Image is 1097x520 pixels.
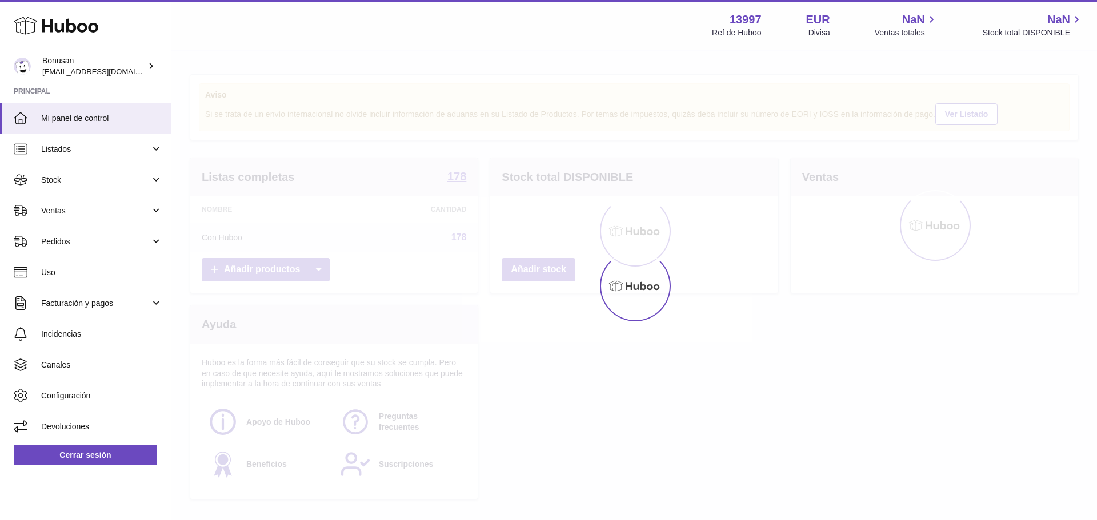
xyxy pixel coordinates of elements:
[41,421,162,432] span: Devoluciones
[41,329,162,340] span: Incidencias
[875,12,938,38] a: NaN Ventas totales
[41,113,162,124] span: Mi panel de control
[42,55,145,77] div: Bonusan
[41,390,162,401] span: Configuración
[1047,12,1070,27] span: NaN
[902,12,925,27] span: NaN
[41,360,162,370] span: Canales
[14,58,31,75] img: internalAdmin-13997@internal.huboo.com
[41,298,150,309] span: Facturación y pagos
[41,175,150,186] span: Stock
[41,236,150,247] span: Pedidos
[712,27,761,38] div: Ref de Huboo
[14,445,157,465] a: Cerrar sesión
[41,205,150,216] span: Ventas
[808,27,830,38] div: Divisa
[983,27,1083,38] span: Stock total DISPONIBLE
[983,12,1083,38] a: NaN Stock total DISPONIBLE
[41,144,150,155] span: Listados
[42,67,168,76] span: [EMAIL_ADDRESS][DOMAIN_NAME]
[41,267,162,278] span: Uso
[730,12,762,27] strong: 13997
[875,27,938,38] span: Ventas totales
[806,12,830,27] strong: EUR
